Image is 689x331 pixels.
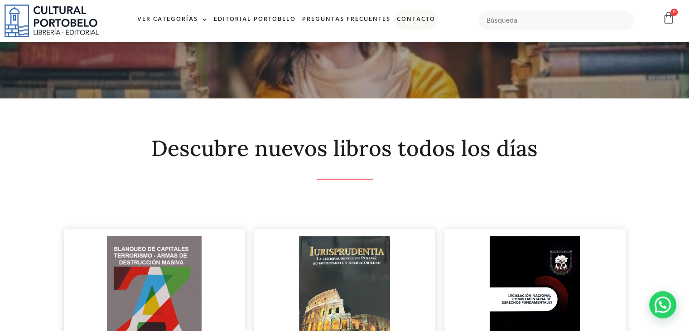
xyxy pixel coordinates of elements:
a: Ver Categorías [134,10,211,29]
a: Preguntas frecuentes [299,10,394,29]
a: 0 [662,11,675,24]
input: Búsqueda [479,11,634,30]
span: 0 [670,9,678,16]
a: Contacto [394,10,438,29]
a: Editorial Portobelo [211,10,299,29]
h2: Descubre nuevos libros todos los días [64,136,626,161]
